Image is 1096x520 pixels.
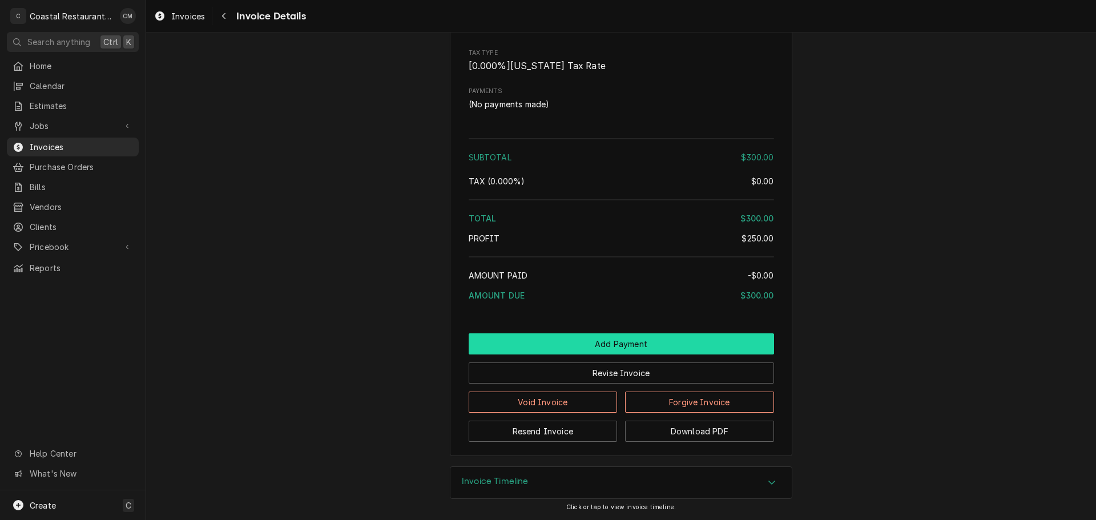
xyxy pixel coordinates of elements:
[7,76,139,95] a: Calendar
[7,138,139,156] a: Invoices
[7,158,139,176] a: Purchase Orders
[751,175,774,187] div: $0.00
[7,197,139,216] a: Vendors
[30,141,133,153] span: Invoices
[30,467,132,479] span: What's New
[469,59,774,73] span: Tax Type
[27,36,90,48] span: Search anything
[30,221,133,233] span: Clients
[469,176,525,186] span: Tax ( 0.000% )
[469,175,774,187] div: Tax
[469,333,774,354] div: Button Group Row
[7,217,139,236] a: Clients
[7,116,139,135] a: Go to Jobs
[469,212,774,224] div: Total
[120,8,136,24] div: Chad McMaster's Avatar
[30,80,133,92] span: Calendar
[450,467,792,499] button: Accordion Details Expand Trigger
[233,9,305,24] span: Invoice Details
[469,333,774,442] div: Button Group
[469,49,774,73] div: Tax Type
[469,291,525,300] span: Amount Due
[566,503,676,511] span: Click or tap to view invoice timeline.
[625,421,774,442] button: Download PDF
[469,61,606,71] span: [ 0.000 %] [US_STATE] Tax Rate
[126,36,131,48] span: K
[7,96,139,115] a: Estimates
[469,289,774,301] div: Amount Due
[215,7,233,25] button: Navigate back
[7,444,139,463] a: Go to Help Center
[7,57,139,75] a: Home
[469,213,497,223] span: Total
[469,269,774,281] div: Amount Paid
[469,87,774,96] label: Payments
[30,60,133,72] span: Home
[7,259,139,277] a: Reports
[30,10,114,22] div: Coastal Restaurant Repair
[10,8,26,24] div: C
[30,161,133,173] span: Purchase Orders
[469,152,511,162] span: Subtotal
[741,151,773,163] div: $300.00
[740,212,773,224] div: $300.00
[469,232,774,244] div: Profit
[469,413,774,442] div: Button Group Row
[7,178,139,196] a: Bills
[469,362,774,384] button: Revise Invoice
[7,32,139,52] button: Search anythingCtrlK
[30,120,116,132] span: Jobs
[120,8,136,24] div: CM
[469,421,618,442] button: Resend Invoice
[450,467,792,499] div: Accordion Header
[171,10,205,22] span: Invoices
[30,448,132,459] span: Help Center
[462,476,529,487] h3: Invoice Timeline
[30,501,56,510] span: Create
[469,392,618,413] button: Void Invoice
[469,354,774,384] div: Button Group Row
[469,134,774,309] div: Amount Summary
[625,392,774,413] button: Forgive Invoice
[469,384,774,413] div: Button Group Row
[30,241,116,253] span: Pricebook
[126,499,131,511] span: C
[30,181,133,193] span: Bills
[469,49,774,58] span: Tax Type
[450,466,792,499] div: Invoice Timeline
[748,269,774,281] div: -$0.00
[30,262,133,274] span: Reports
[469,151,774,163] div: Subtotal
[742,232,773,244] div: $250.00
[469,333,774,354] button: Add Payment
[469,271,528,280] span: Amount Paid
[30,100,133,112] span: Estimates
[7,237,139,256] a: Go to Pricebook
[150,7,209,26] a: Invoices
[30,201,133,213] span: Vendors
[469,233,500,243] span: Profit
[7,464,139,483] a: Go to What's New
[740,289,773,301] div: $300.00
[103,36,118,48] span: Ctrl
[469,87,774,110] div: Payments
